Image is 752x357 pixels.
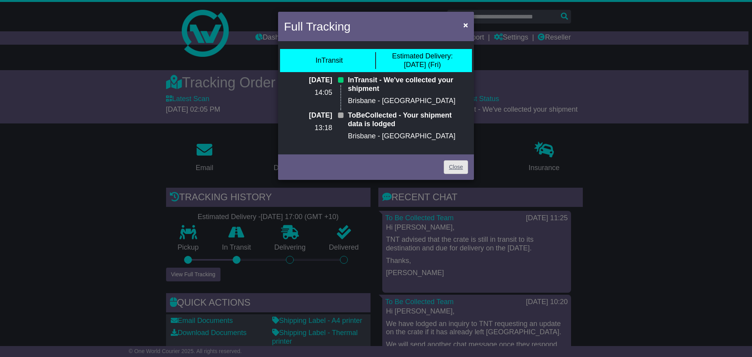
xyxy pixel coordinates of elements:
a: Close [444,160,468,174]
div: [DATE] (Fri) [392,52,453,69]
span: Estimated Delivery: [392,52,453,60]
p: [DATE] [284,111,332,120]
p: InTransit - We've collected your shipment [348,76,468,93]
p: Brisbane - [GEOGRAPHIC_DATA] [348,132,468,141]
p: [DATE] [284,76,332,85]
p: ToBeCollected - Your shipment data is lodged [348,111,468,128]
span: × [463,20,468,29]
h4: Full Tracking [284,18,351,35]
button: Close [459,17,472,33]
div: InTransit [316,56,343,65]
p: 14:05 [284,89,332,97]
p: 13:18 [284,124,332,132]
p: Brisbane - [GEOGRAPHIC_DATA] [348,97,468,105]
